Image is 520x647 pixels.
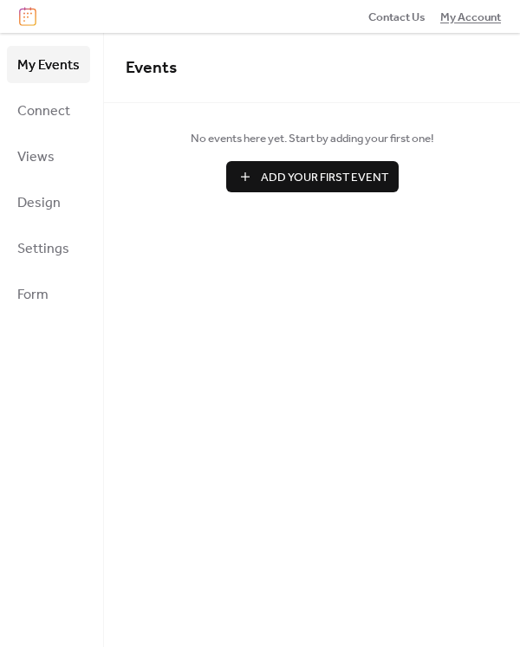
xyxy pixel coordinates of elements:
[17,98,70,125] span: Connect
[17,52,80,79] span: My Events
[440,8,501,25] a: My Account
[17,236,69,262] span: Settings
[7,138,90,175] a: Views
[7,230,90,267] a: Settings
[7,92,90,129] a: Connect
[440,9,501,26] span: My Account
[368,9,426,26] span: Contact Us
[17,190,61,217] span: Design
[7,275,90,313] a: Form
[17,144,55,171] span: Views
[7,46,90,83] a: My Events
[17,281,49,308] span: Form
[226,161,399,192] button: Add Your First Event
[19,7,36,26] img: logo
[261,169,388,186] span: Add Your First Event
[126,161,498,192] a: Add Your First Event
[126,52,177,84] span: Events
[368,8,426,25] a: Contact Us
[7,184,90,221] a: Design
[126,130,498,147] span: No events here yet. Start by adding your first one!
